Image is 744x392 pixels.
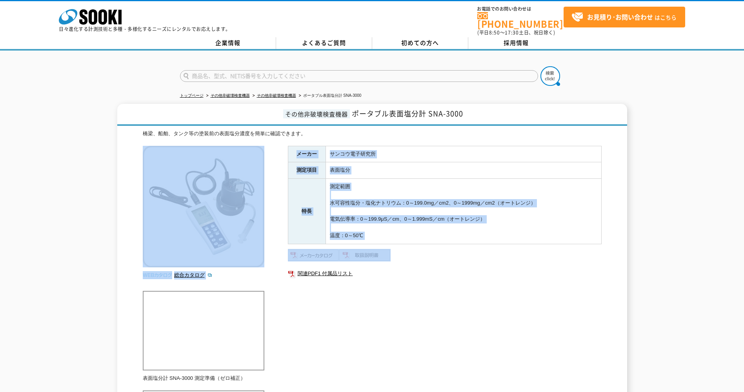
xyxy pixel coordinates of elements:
td: サンコウ電子研究所 [326,146,601,162]
span: はこちら [571,11,677,23]
strong: お見積り･お問い合わせ [587,12,653,22]
th: 測定項目 [288,162,326,179]
td: 表面塩分 [326,162,601,179]
a: 企業情報 [180,37,276,49]
a: その他非破壊検査機器 [257,93,296,98]
input: 商品名、型式、NETIS番号を入力してください [180,70,538,82]
img: メーカーカタログ [288,249,339,261]
span: 初めての方へ [401,38,439,47]
img: btn_search.png [540,66,560,86]
p: 日々進化する計測技術と多種・多様化するニーズにレンタルでお応えします。 [59,27,231,31]
a: よくあるご質問 [276,37,372,49]
span: その他非破壊検査機器 [283,109,350,118]
span: (平日 ～ 土日、祝日除く) [477,29,555,36]
span: 17:30 [505,29,519,36]
a: メーカーカタログ [288,254,339,260]
a: 総合カタログ [174,272,213,278]
th: 特長 [288,179,326,244]
p: 表面塩分計 SNA-3000 測定準備（ゼロ補正） [143,374,264,383]
span: お電話でのお問い合わせは [477,7,564,11]
a: トップページ [180,93,204,98]
td: 測定範囲 水可容性塩分・塩化ナトリウム：0～199.0mg／cm2、0～1999mg／cm2（オートレンジ） 電気伝導率：0～199.9μS／cm、0～1.999mS／cm（オートレンジ） 温度... [326,179,601,244]
a: 初めての方へ [372,37,468,49]
li: ポータブル表面塩分計 SNA-3000 [297,92,362,100]
a: [PHONE_NUMBER] [477,12,564,28]
span: 8:50 [489,29,500,36]
a: 採用情報 [468,37,564,49]
th: メーカー [288,146,326,162]
a: その他非破壊検査機器 [211,93,250,98]
img: 取扱説明書 [339,249,391,261]
img: webカタログ [143,271,172,279]
a: 取扱説明書 [339,254,391,260]
div: 橋梁、船舶、タンク等の塗装前の表面塩分濃度を簡単に確認できます。 [143,130,602,138]
a: お見積り･お問い合わせはこちら [564,7,685,27]
span: ポータブル表面塩分計 SNA-3000 [352,108,463,119]
a: 関連PDF1 付属品リスト [288,269,602,279]
img: ポータブル表面塩分計 SNA-3000 [143,146,264,267]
